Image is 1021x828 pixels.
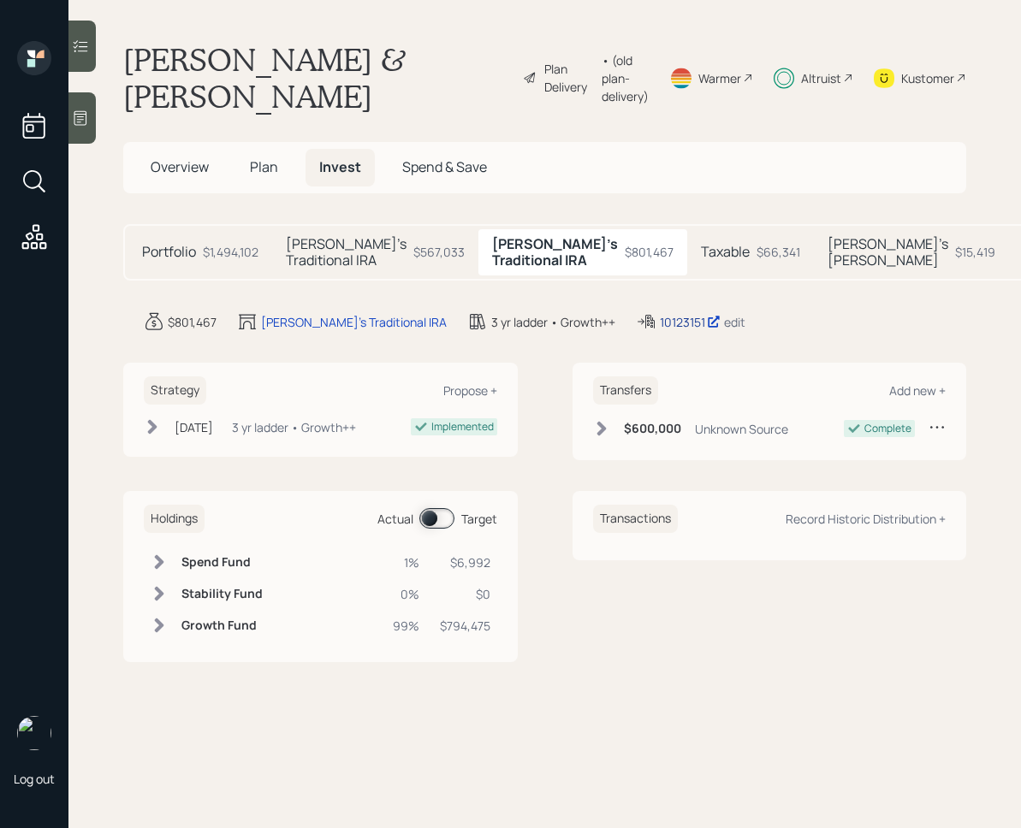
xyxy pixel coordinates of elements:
[144,505,205,533] h6: Holdings
[440,585,490,603] div: $0
[786,511,946,527] div: Record Historic Distribution +
[491,313,615,331] div: 3 yr ladder • Growth++
[168,313,217,331] div: $801,467
[955,243,995,261] div: $15,419
[443,382,497,399] div: Propose +
[413,243,465,261] div: $567,033
[286,236,407,269] h5: [PERSON_NAME]'s Traditional IRA
[593,376,658,405] h6: Transfers
[151,157,209,176] span: Overview
[144,376,206,405] h6: Strategy
[889,382,946,399] div: Add new +
[602,51,649,105] div: • (old plan-delivery)
[319,157,361,176] span: Invest
[625,243,674,261] div: $801,467
[461,510,497,528] div: Target
[544,60,593,96] div: Plan Delivery
[440,553,490,571] div: $6,992
[660,313,721,331] div: 10123151
[695,420,788,438] div: Unknown Source
[17,716,51,750] img: retirable_logo.png
[801,69,841,87] div: Altruist
[142,244,196,260] h5: Portfolio
[492,236,618,269] h5: [PERSON_NAME]'s Traditional IRA
[261,313,447,331] div: [PERSON_NAME]'s Traditional IRA
[181,555,263,570] h6: Spend Fund
[624,422,681,436] h6: $600,000
[828,236,948,269] h5: [PERSON_NAME]'s [PERSON_NAME]
[393,553,419,571] div: 1%
[864,421,911,436] div: Complete
[181,618,263,633] h6: Growth Fund
[402,157,487,176] span: Spend & Save
[593,505,678,533] h6: Transactions
[181,587,263,601] h6: Stability Fund
[14,771,55,787] div: Log out
[440,617,490,635] div: $794,475
[175,418,213,436] div: [DATE]
[393,617,419,635] div: 99%
[757,243,800,261] div: $66,341
[901,69,954,87] div: Kustomer
[232,418,356,436] div: 3 yr ladder • Growth++
[431,419,494,435] div: Implemented
[377,510,413,528] div: Actual
[701,244,750,260] h5: Taxable
[250,157,278,176] span: Plan
[698,69,741,87] div: Warmer
[724,314,745,330] div: edit
[203,243,258,261] div: $1,494,102
[393,585,419,603] div: 0%
[123,41,509,115] h1: [PERSON_NAME] & [PERSON_NAME]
